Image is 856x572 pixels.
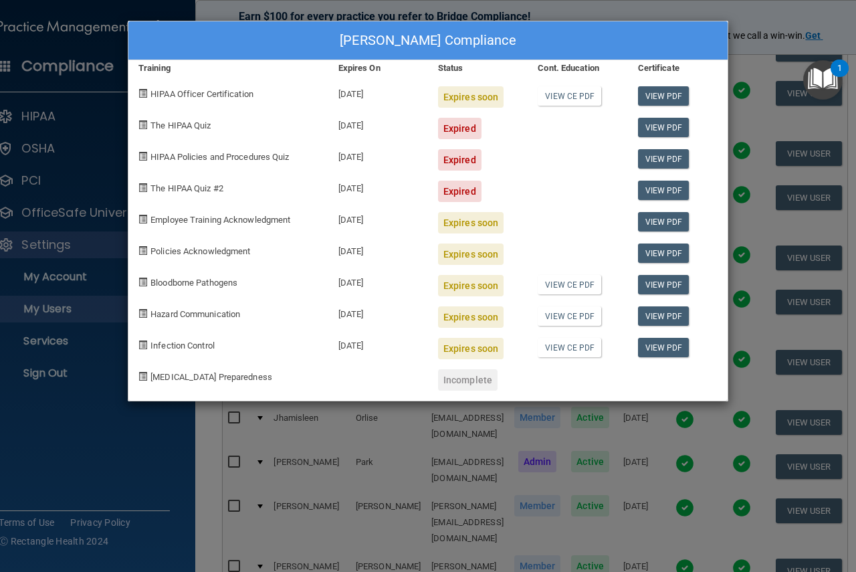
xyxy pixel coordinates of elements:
a: View PDF [638,306,689,326]
a: View PDF [638,86,689,106]
span: The HIPAA Quiz [150,120,211,130]
a: View PDF [638,275,689,294]
div: [DATE] [328,76,428,108]
div: [DATE] [328,265,428,296]
div: Expired [438,181,481,202]
span: HIPAA Officer Certification [150,89,253,99]
div: Expired [438,118,481,139]
div: Training [128,60,328,76]
span: Hazard Communication [150,309,240,319]
div: Expires soon [438,275,504,296]
span: [MEDICAL_DATA] Preparedness [150,372,272,382]
a: View CE PDF [538,338,601,357]
button: Open Resource Center, 1 new notification [803,60,843,100]
a: View PDF [638,118,689,137]
div: [DATE] [328,202,428,233]
span: Employee Training Acknowledgment [150,215,290,225]
div: Expires soon [438,244,504,265]
span: Infection Control [150,341,215,351]
a: View CE PDF [538,275,601,294]
div: [DATE] [328,108,428,139]
div: [DATE] [328,296,428,328]
div: [DATE] [328,171,428,202]
div: Expired [438,149,481,171]
span: HIPAA Policies and Procedures Quiz [150,152,289,162]
div: Expires soon [438,306,504,328]
div: Expires On [328,60,428,76]
div: Incomplete [438,369,498,391]
div: [DATE] [328,233,428,265]
div: Expires soon [438,338,504,359]
a: View PDF [638,212,689,231]
span: Bloodborne Pathogens [150,278,237,288]
div: Cont. Education [528,60,627,76]
a: View PDF [638,181,689,200]
a: View CE PDF [538,86,601,106]
div: Expires soon [438,86,504,108]
div: 1 [837,68,842,86]
a: View CE PDF [538,306,601,326]
span: The HIPAA Quiz #2 [150,183,223,193]
div: [PERSON_NAME] Compliance [128,21,728,60]
div: Expires soon [438,212,504,233]
div: Certificate [628,60,728,76]
a: View PDF [638,149,689,169]
a: View PDF [638,338,689,357]
a: View PDF [638,244,689,263]
div: [DATE] [328,139,428,171]
span: Policies Acknowledgment [150,246,250,256]
div: [DATE] [328,328,428,359]
div: Status [428,60,528,76]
